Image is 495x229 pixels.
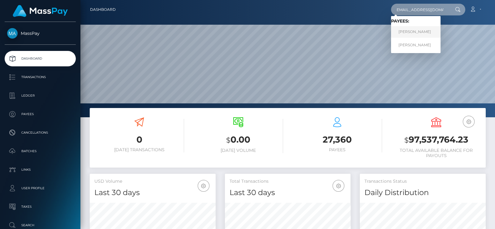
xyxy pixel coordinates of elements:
h5: Transactions Status [364,178,481,185]
h5: USD Volume [94,178,211,185]
p: Cancellations [7,128,73,137]
a: Taxes [5,199,76,214]
h3: 97,537,764.23 [391,134,481,146]
p: Batches [7,147,73,156]
h6: Payees: [391,19,441,24]
img: MassPay Logo [13,5,68,17]
a: Transactions [5,69,76,85]
h6: [DATE] Volume [193,148,283,153]
a: Payees [5,106,76,122]
p: Ledger [7,91,73,100]
a: Dashboard [5,51,76,66]
input: Search... [391,4,449,15]
p: Links [7,165,73,174]
p: User Profile [7,184,73,193]
h3: 0 [94,134,184,146]
p: Taxes [7,202,73,211]
a: [PERSON_NAME] [391,39,441,51]
h4: Daily Distribution [364,187,481,198]
a: Cancellations [5,125,76,140]
p: Payees [7,110,73,119]
a: Links [5,162,76,177]
h6: Payees [292,147,382,152]
p: Transactions [7,73,73,82]
h3: 0.00 [193,134,283,146]
a: User Profile [5,181,76,196]
img: MassPay [7,28,18,39]
p: Dashboard [7,54,73,63]
a: Dashboard [90,3,116,16]
h6: [DATE] Transactions [94,147,184,152]
h3: 27,360 [292,134,382,146]
a: Batches [5,144,76,159]
h4: Last 30 days [230,187,346,198]
h6: Total Available Balance for Payouts [391,148,481,158]
small: $ [404,136,409,144]
a: [PERSON_NAME] [391,26,441,38]
span: MassPay [5,31,76,36]
a: Ledger [5,88,76,103]
h4: Last 30 days [94,187,211,198]
h5: Total Transactions [230,178,346,185]
small: $ [226,136,230,144]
